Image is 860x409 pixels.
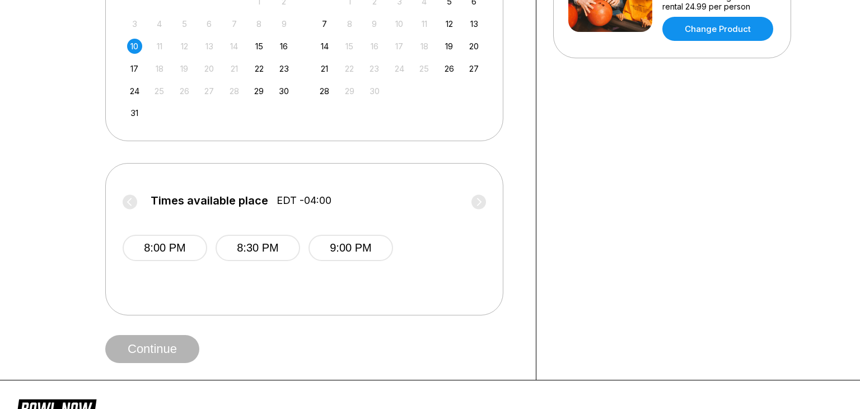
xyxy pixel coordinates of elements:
div: Choose Sunday, September 28th, 2025 [317,83,332,99]
div: Choose Friday, September 12th, 2025 [442,16,457,31]
div: Choose Saturday, September 20th, 2025 [466,39,482,54]
div: Not available Monday, September 15th, 2025 [342,39,357,54]
div: Choose Saturday, September 13th, 2025 [466,16,482,31]
div: Not available Monday, August 4th, 2025 [152,16,167,31]
div: Not available Tuesday, September 23rd, 2025 [367,61,382,76]
div: Not available Monday, September 22nd, 2025 [342,61,357,76]
div: Choose Sunday, September 7th, 2025 [317,16,332,31]
div: Choose Saturday, September 27th, 2025 [466,61,482,76]
button: 9:00 PM [309,235,393,261]
div: Not available Wednesday, August 20th, 2025 [202,61,217,76]
div: Not available Thursday, August 28th, 2025 [227,83,242,99]
div: Not available Tuesday, August 12th, 2025 [177,39,192,54]
div: Not available Monday, September 8th, 2025 [342,16,357,31]
div: Not available Saturday, August 9th, 2025 [277,16,292,31]
span: EDT -04:00 [277,194,331,207]
div: Not available Thursday, August 14th, 2025 [227,39,242,54]
div: Not available Monday, August 11th, 2025 [152,39,167,54]
div: Not available Monday, September 29th, 2025 [342,83,357,99]
div: Choose Sunday, September 21st, 2025 [317,61,332,76]
div: Not available Monday, August 25th, 2025 [152,83,167,99]
span: Times available place [151,194,268,207]
div: Choose Sunday, August 31st, 2025 [127,105,142,120]
a: Change Product [662,17,773,41]
div: Not available Wednesday, September 17th, 2025 [392,39,407,54]
div: Choose Saturday, August 23rd, 2025 [277,61,292,76]
div: Choose Sunday, August 10th, 2025 [127,39,142,54]
div: Not available Wednesday, September 24th, 2025 [392,61,407,76]
div: Not available Tuesday, September 30th, 2025 [367,83,382,99]
div: Not available Monday, August 18th, 2025 [152,61,167,76]
div: Not available Sunday, August 3rd, 2025 [127,16,142,31]
div: Not available Thursday, September 18th, 2025 [417,39,432,54]
div: Not available Thursday, September 25th, 2025 [417,61,432,76]
div: Choose Sunday, August 17th, 2025 [127,61,142,76]
button: 8:30 PM [216,235,300,261]
div: Not available Thursday, August 7th, 2025 [227,16,242,31]
div: Not available Tuesday, August 26th, 2025 [177,83,192,99]
div: Choose Saturday, August 16th, 2025 [277,39,292,54]
div: Not available Wednesday, August 6th, 2025 [202,16,217,31]
div: Choose Friday, September 19th, 2025 [442,39,457,54]
div: Not available Tuesday, August 19th, 2025 [177,61,192,76]
div: Choose Friday, August 15th, 2025 [251,39,267,54]
div: Choose Saturday, August 30th, 2025 [277,83,292,99]
div: Choose Friday, August 29th, 2025 [251,83,267,99]
div: Not available Wednesday, August 27th, 2025 [202,83,217,99]
div: Not available Thursday, September 11th, 2025 [417,16,432,31]
div: Choose Friday, August 22nd, 2025 [251,61,267,76]
div: Not available Wednesday, September 10th, 2025 [392,16,407,31]
div: Choose Friday, September 26th, 2025 [442,61,457,76]
div: Not available Tuesday, August 5th, 2025 [177,16,192,31]
div: Not available Wednesday, August 13th, 2025 [202,39,217,54]
div: Choose Sunday, September 14th, 2025 [317,39,332,54]
div: Not available Thursday, August 21st, 2025 [227,61,242,76]
div: Not available Tuesday, September 9th, 2025 [367,16,382,31]
div: Choose Sunday, August 24th, 2025 [127,83,142,99]
button: 8:00 PM [123,235,207,261]
div: Not available Tuesday, September 16th, 2025 [367,39,382,54]
div: Not available Friday, August 8th, 2025 [251,16,267,31]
